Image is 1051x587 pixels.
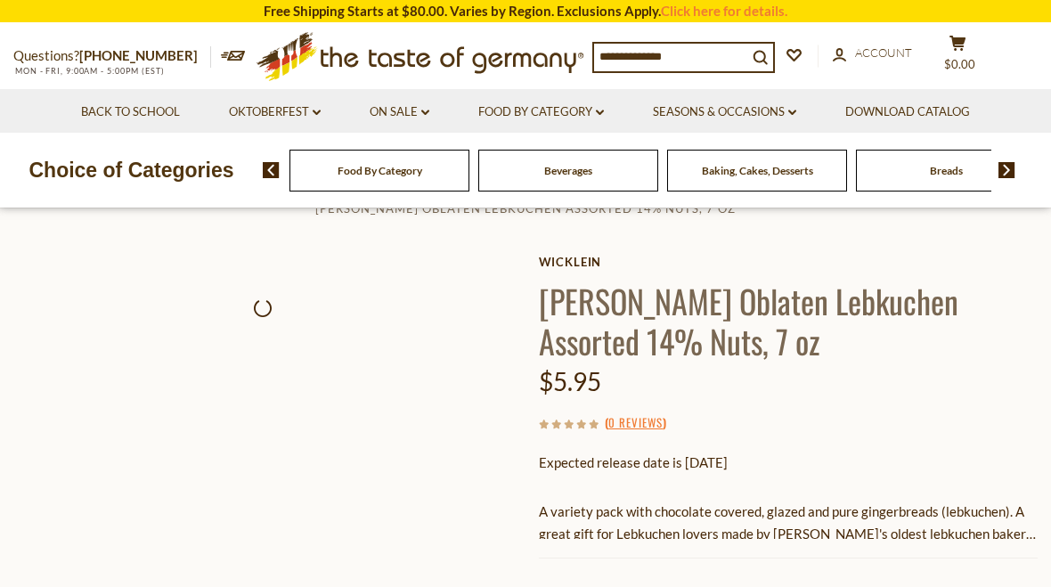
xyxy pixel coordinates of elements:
a: [PHONE_NUMBER] [79,47,198,63]
p: Expected release date is [DATE] [539,452,1038,474]
button: $0.00 [931,35,984,79]
span: ( ) [605,413,666,431]
a: Beverages [544,164,592,177]
a: Baking, Cakes, Desserts [702,164,813,177]
a: Download Catalog [845,102,970,122]
span: $0.00 [944,57,975,71]
a: Seasons & Occasions [653,102,796,122]
a: On Sale [370,102,429,122]
a: Back to School [81,102,180,122]
span: Account [855,45,912,60]
a: [PERSON_NAME] Oblaten Lebkuchen Assorted 14% Nuts, 7 oz [315,201,736,216]
img: previous arrow [263,162,280,178]
a: Click here for details. [661,3,787,19]
a: Breads [930,164,963,177]
span: MON - FRI, 9:00AM - 5:00PM (EST) [13,66,165,76]
a: Food By Category [338,164,422,177]
img: next arrow [998,162,1015,178]
a: Wicklein [539,255,1038,269]
h1: [PERSON_NAME] Oblaten Lebkuchen Assorted 14% Nuts, 7 oz [539,281,1038,361]
span: $5.95 [539,366,601,396]
p: Questions? [13,45,211,68]
p: A variety pack with chocolate covered, glazed and pure gingerbreads (lebkuchen). A great gift for... [539,501,1038,545]
a: 0 Reviews [608,413,663,433]
a: Food By Category [478,102,604,122]
a: Account [833,44,912,63]
a: Oktoberfest [229,102,321,122]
